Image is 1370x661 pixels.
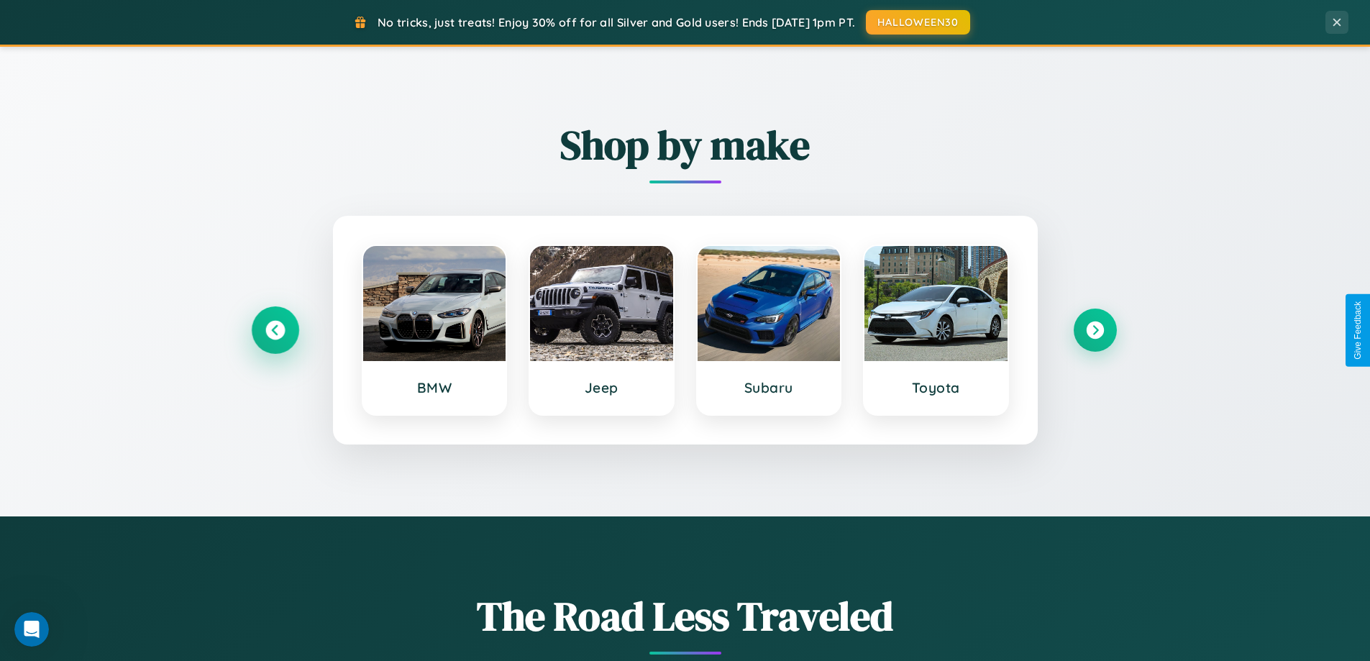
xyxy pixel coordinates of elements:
[544,379,659,396] h3: Jeep
[712,379,826,396] h3: Subaru
[866,10,970,35] button: HALLOWEEN30
[378,15,855,29] span: No tricks, just treats! Enjoy 30% off for all Silver and Gold users! Ends [DATE] 1pm PT.
[1353,301,1363,360] div: Give Feedback
[14,612,49,647] iframe: Intercom live chat
[254,117,1117,173] h2: Shop by make
[254,588,1117,644] h1: The Road Less Traveled
[879,379,993,396] h3: Toyota
[378,379,492,396] h3: BMW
